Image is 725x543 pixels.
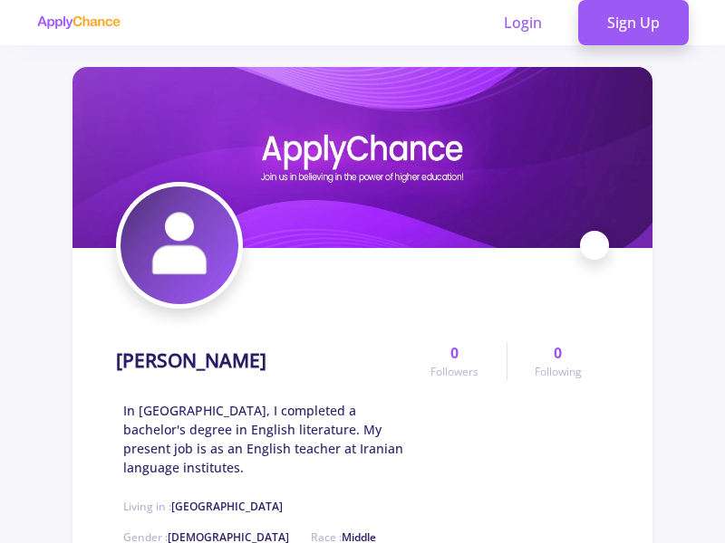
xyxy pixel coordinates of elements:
span: [GEOGRAPHIC_DATA] [171,499,283,514]
span: Followers [430,364,478,380]
span: Following [535,364,582,380]
span: 0 [554,342,562,364]
span: In [GEOGRAPHIC_DATA], I completed a bachelor's degree in English literature. My present job is as... [123,401,403,477]
span: Living in : [123,499,283,514]
img: Parisa Safaeicover image [72,67,652,248]
img: Parisa Safaeiavatar [121,186,238,304]
img: applychance logo text only [36,15,121,30]
a: 0Followers [403,342,506,380]
span: 0 [450,342,459,364]
h1: [PERSON_NAME] [116,349,266,372]
a: 0Following [507,342,609,380]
